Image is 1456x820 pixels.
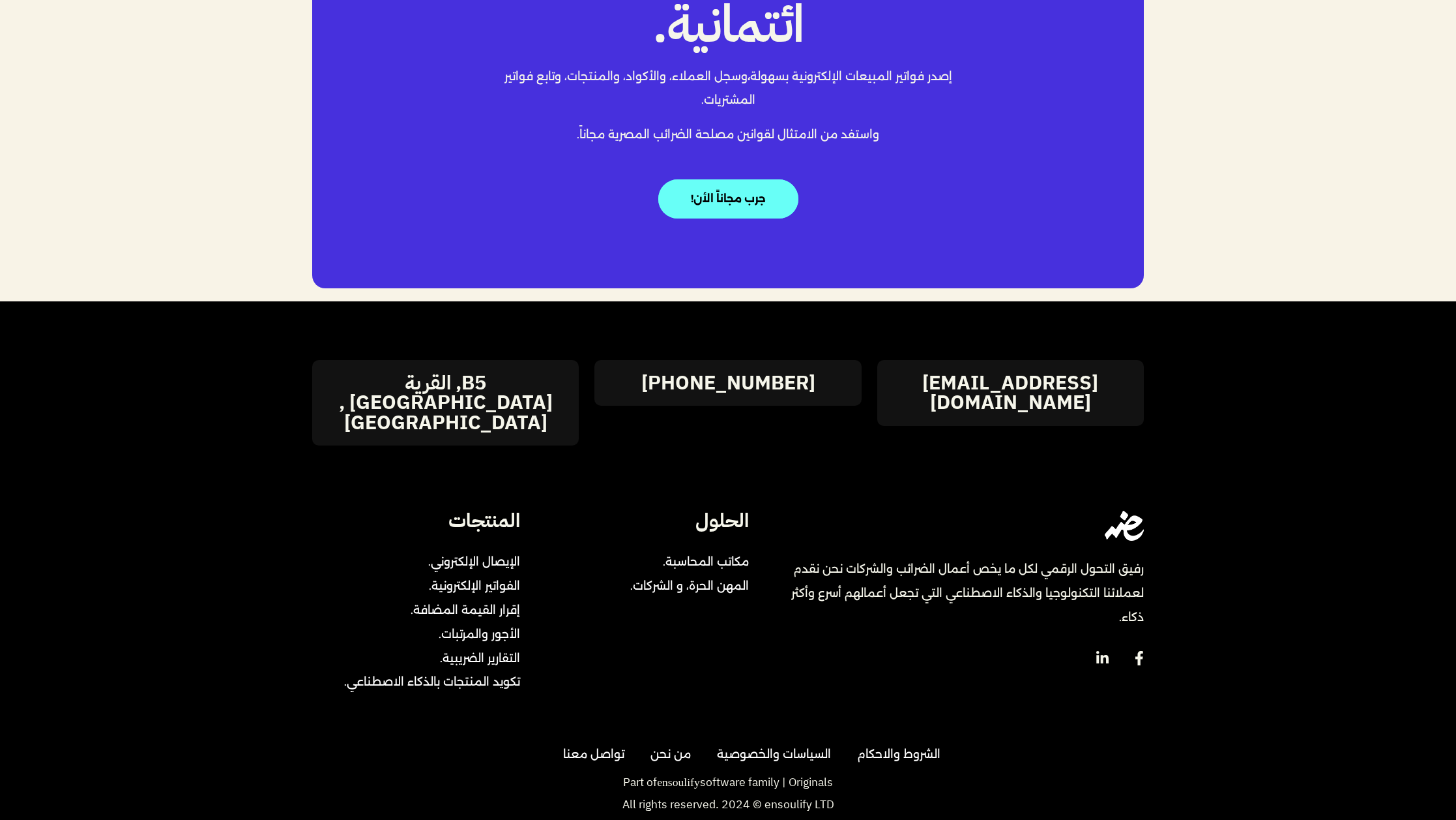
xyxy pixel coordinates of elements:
a: من نحن [644,742,691,767]
a: الشروط والاحكام [851,742,940,767]
a: الإيصال الإلكتروني. [344,550,520,574]
span: مكاتب المحاسبة. [656,550,749,574]
a: [PHONE_NUMBER] [641,373,815,393]
span: التقارير الضريبية. [440,646,520,671]
a: [EMAIL_ADDRESS][DOMAIN_NAME] [877,373,1144,413]
p: Part of software family | Originals [311,777,1145,789]
h4: الحلول [541,511,749,530]
p: إصدر فواتير المبيعات الإلكترونية بسهولة وسجل العملاء، والأكواد، والمنتجات، وتابع فواتير المشتريات. [491,65,965,113]
a: الأجور والمرتبات. [344,622,520,646]
a: المهن الحرة، و الشركات. [624,574,749,598]
h4: المنتجات [312,511,520,530]
p: All rights reserved. 2024 © ensoulify LTD [311,799,1145,811]
a: ensoulify [657,777,699,789]
a: مكاتب المحاسبة. [624,550,749,574]
a: الفواتير الإلكترونية. [344,574,520,598]
b: ، [748,69,750,83]
p: واستفد من الامتثال لقوانين مصلحة الضرائب المصرية مجاناً. [491,123,965,147]
a: تكويد المنتجات بالذكاء الاصطناعي. [344,670,520,694]
a: تواصل معنا [557,742,624,767]
a: جرب مجاناً الأن! [658,179,798,219]
a: التقارير الضريبية. [344,646,520,671]
span: الإيصال الإلكتروني. [428,550,520,574]
span: الفواتير الإلكترونية. [429,574,520,598]
div: رفيق التحول الرقمي لكل ما يخص أعمال الضرائب والشركات نحن نقدم لعملائنا التكنولوجيا والذكاء الاصطن... [770,557,1144,629]
a: إقرار القيمة المضافة. [344,598,520,622]
span: إقرار القيمة المضافة. [411,598,520,622]
span: الأجور والمرتبات. [439,622,520,646]
h4: B5, القرية [GEOGRAPHIC_DATA] , [GEOGRAPHIC_DATA] [312,373,579,433]
span: جرب مجاناً الأن! [691,194,766,204]
img: eDariba [1105,511,1144,541]
a: السياسات والخصوصية [710,742,831,767]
